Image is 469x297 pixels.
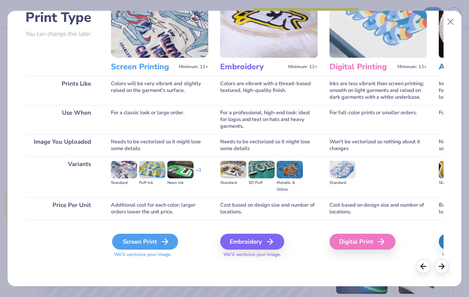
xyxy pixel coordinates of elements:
[139,180,165,186] div: Puff Ink
[111,76,208,105] div: Colors will be very vibrant and slightly raised on the garment's surface.
[329,76,427,105] div: Inks are less vibrant than screen printing; smooth on light garments and raised on dark garments ...
[220,251,318,258] span: We'll vectorize your image.
[248,180,275,186] div: 3D Puff
[220,180,246,186] div: Standard
[25,105,99,134] div: Use When
[329,234,395,250] div: Digital Print
[220,76,318,105] div: Colors are vibrant with a thread-based textured, high-quality finish.
[111,62,176,72] h3: Screen Printing
[277,180,303,193] div: Metallic & Glitter
[196,167,201,180] div: + 3
[111,180,137,186] div: Standard
[248,161,275,178] img: 3D Puff
[111,134,208,156] div: Needs to be vectorized so it might lose some details
[443,14,458,29] button: Close
[112,234,178,250] div: Screen Print
[220,197,318,220] div: Cost based on design size and number of locations.
[329,197,427,220] div: Cost based on design size and number of locations.
[329,62,394,72] h3: Digital Printing
[167,180,194,186] div: Neon Ink
[25,134,99,156] div: Image You Uploaded
[25,76,99,105] div: Prints Like
[139,161,165,178] img: Puff Ink
[220,134,318,156] div: Needs to be vectorized so it might lose some details
[329,134,427,156] div: Won't be vectorized so nothing about it changes
[220,62,285,72] h3: Embroidery
[167,161,194,178] img: Neon Ink
[329,161,356,178] img: Standard
[220,234,284,250] div: Embroidery
[220,105,318,134] div: For a professional, high-end look; ideal for logos and text on hats and heavy garments.
[111,251,208,258] span: We'll vectorize your image.
[111,161,137,178] img: Standard
[179,64,208,70] span: Minimum: 12+
[329,180,356,186] div: Standard
[25,31,99,37] p: You can change this later.
[397,64,427,70] span: Minimum: 12+
[25,156,99,197] div: Variants
[111,197,208,220] div: Additional cost for each color; larger orders lower the unit price.
[329,105,427,134] div: For full-color prints or smaller orders.
[25,197,99,220] div: Price Per Unit
[288,64,318,70] span: Minimum: 12+
[439,161,465,178] img: Standard
[220,161,246,178] img: Standard
[439,180,465,186] div: Standard
[111,105,208,134] div: For a classic look or large order.
[277,161,303,178] img: Metallic & Glitter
